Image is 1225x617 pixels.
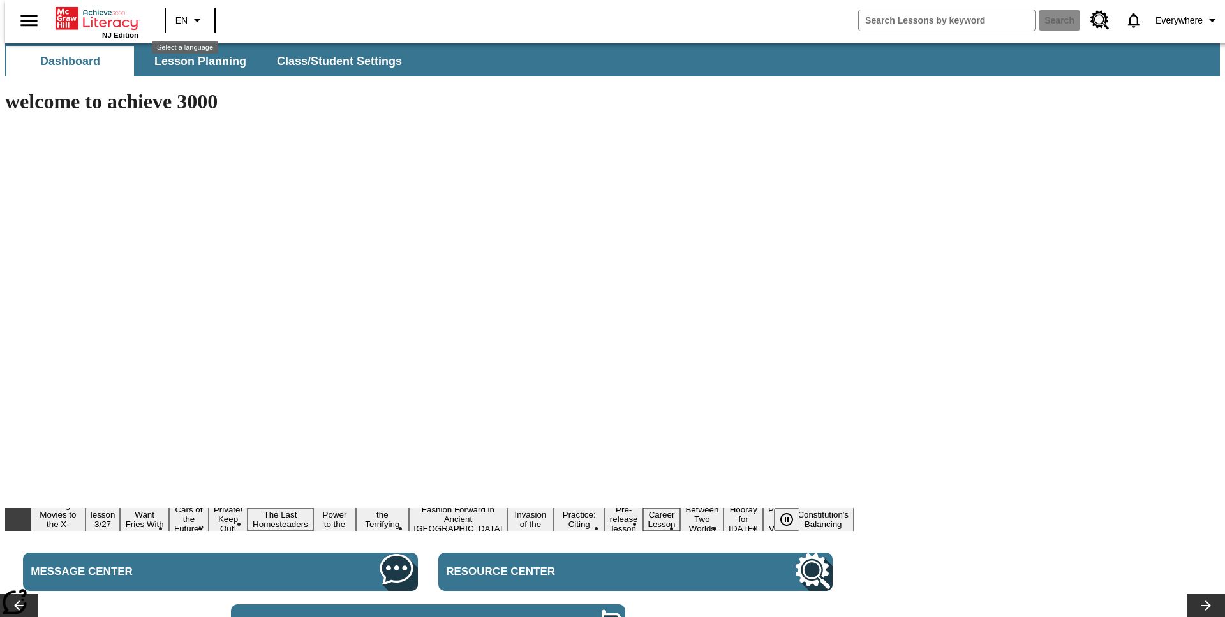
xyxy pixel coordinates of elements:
[1083,3,1117,38] a: Resource Center, Will open in new tab
[763,503,792,535] button: Slide 16 Point of View
[5,43,1220,76] div: SubNavbar
[31,565,271,578] span: Message Center
[409,503,508,535] button: Slide 9 Fashion Forward in Ancient Rome
[175,14,188,27] span: EN
[1155,14,1203,27] span: Everywhere
[554,498,605,541] button: Slide 11 Mixed Practice: Citing Evidence
[680,503,724,535] button: Slide 14 Between Two Worlds
[137,46,264,76] button: Lesson Planning
[169,503,209,535] button: Slide 4 Cars of the Future?
[774,508,812,531] div: Pause
[10,2,48,40] button: Open side menu
[56,6,138,31] a: Home
[209,503,248,535] button: Slide 5 Private! Keep Out!
[248,508,313,531] button: Slide 6 The Last Homesteaders
[267,46,412,76] button: Class/Student Settings
[120,498,169,541] button: Slide 3 Do You Want Fries With That?
[1117,4,1150,37] a: Notifications
[102,31,138,39] span: NJ Edition
[1150,9,1225,32] button: Profile/Settings
[859,10,1035,31] input: search field
[507,498,553,541] button: Slide 10 The Invasion of the Free CD
[724,503,763,535] button: Slide 15 Hooray for Constitution Day!
[643,508,681,531] button: Slide 13 Career Lesson
[774,508,799,531] button: Pause
[152,41,218,54] div: Select a language
[1187,594,1225,617] button: Lesson carousel, Next
[605,503,643,535] button: Slide 12 Pre-release lesson
[356,498,408,541] button: Slide 8 Attack of the Terrifying Tomatoes
[446,565,686,578] span: Resource Center
[6,46,134,76] button: Dashboard
[170,9,211,32] button: Language: EN, Select a language
[31,498,85,541] button: Slide 1 Taking Movies to the X-Dimension
[438,553,833,591] a: Resource Center, Will open in new tab
[85,498,121,541] button: Slide 2 Test lesson 3/27 en
[792,498,854,541] button: Slide 17 The Constitution's Balancing Act
[313,498,356,541] button: Slide 7 Solar Power to the People
[23,553,417,591] a: Message Center
[5,90,854,113] h1: welcome to achieve 3000
[56,4,138,39] div: Home
[5,46,413,76] div: SubNavbar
